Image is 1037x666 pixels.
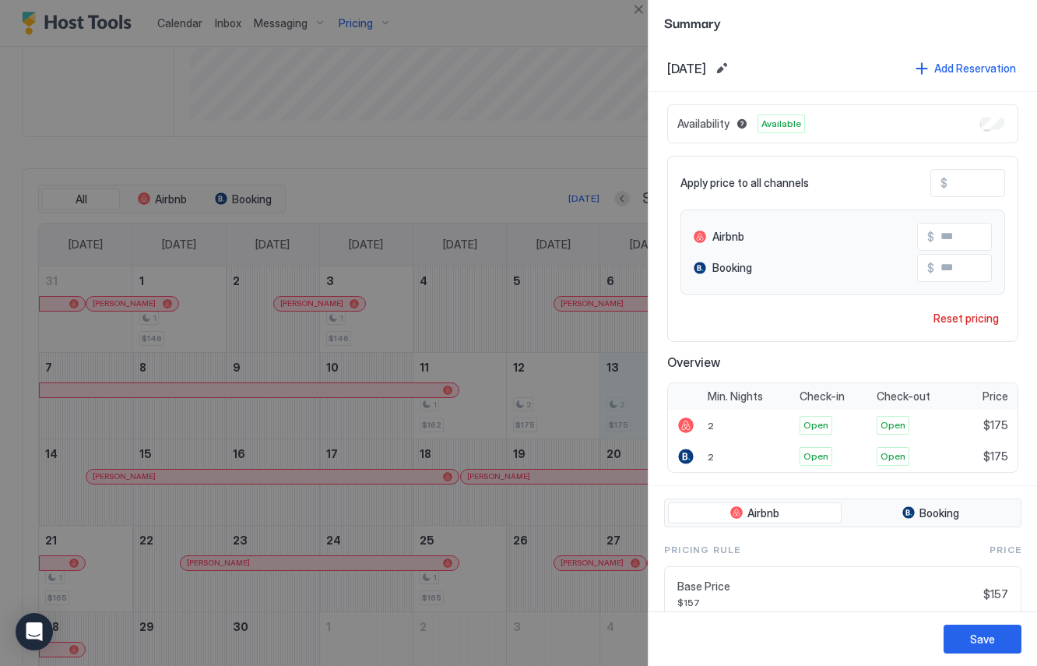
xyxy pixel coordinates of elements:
span: Min. Nights [708,389,763,403]
span: $ [940,176,947,190]
span: Overview [667,354,1018,370]
span: Apply price to all channels [680,176,809,190]
button: Airbnb [668,502,842,524]
span: Availability [677,117,729,131]
span: Booking [919,506,959,520]
span: Pricing Rule [664,543,740,557]
span: $ [927,261,934,275]
span: 2 [708,451,714,463]
div: Reset pricing [933,310,999,326]
span: Check-out [877,389,930,403]
button: Edit date range [712,59,731,78]
span: Check-in [800,389,845,403]
span: 2 [708,420,714,432]
span: $157 [983,587,1008,601]
span: Open [803,418,828,432]
span: Price [983,389,1008,403]
button: Blocked dates override all pricing rules and remain unavailable until manually unblocked [733,115,751,133]
span: Base Price [677,580,977,594]
button: Reset pricing [927,308,1005,329]
span: Summary [664,12,1021,32]
span: Open [803,449,828,463]
span: Open [881,449,905,463]
span: $175 [983,449,1008,463]
div: Add Reservation [934,60,1016,76]
span: Price [990,543,1021,557]
span: Available [761,117,801,131]
span: Booking [712,261,752,275]
span: Airbnb [747,506,779,520]
div: tab-group [664,499,1021,528]
button: Booking [845,502,1018,524]
span: $ [927,230,934,244]
div: Open Intercom Messenger [16,613,53,650]
span: [DATE] [667,61,706,76]
span: $175 [983,418,1008,432]
button: Add Reservation [913,58,1018,79]
span: Airbnb [712,230,744,244]
button: Save [944,625,1021,654]
span: Open [881,418,905,432]
span: $157 [677,597,977,608]
div: Save [970,631,995,647]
